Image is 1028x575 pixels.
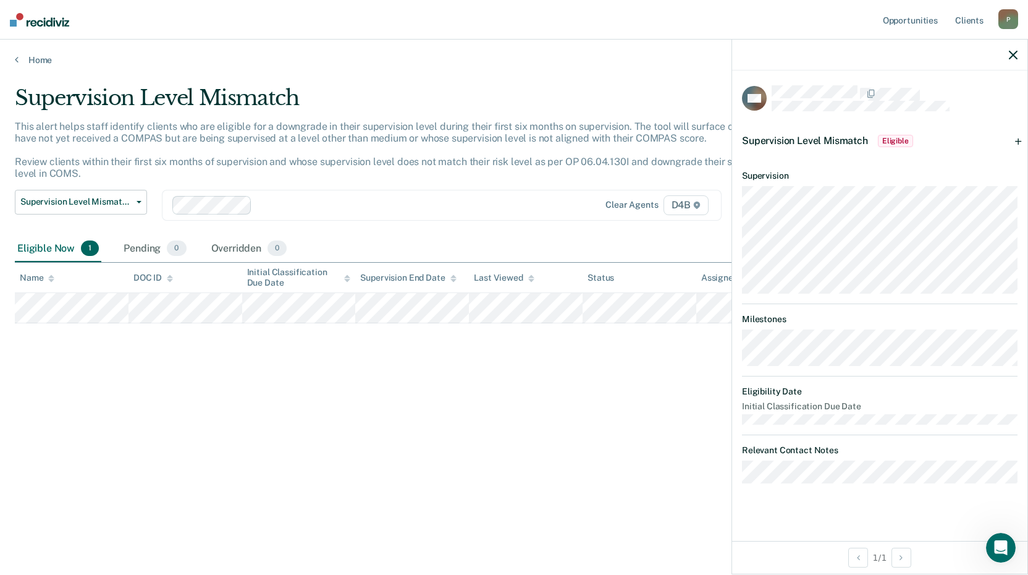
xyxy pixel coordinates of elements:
[121,236,188,263] div: Pending
[10,13,69,27] img: Recidiviz
[701,273,759,283] div: Assigned to
[605,200,658,210] div: Clear agents
[474,273,534,283] div: Last Viewed
[742,135,868,147] span: Supervision Level Mismatch
[167,241,186,257] span: 0
[133,273,173,283] div: DOC ID
[891,548,911,568] button: Next Opportunity
[742,401,1017,412] dt: Initial Classification Due Date
[732,541,1027,574] div: 1 / 1
[15,85,786,121] div: Supervision Level Mismatch
[81,241,99,257] span: 1
[742,171,1017,181] dt: Supervision
[268,241,287,257] span: 0
[15,121,778,180] p: This alert helps staff identify clients who are eligible for a downgrade in their supervision lev...
[360,273,456,283] div: Supervision End Date
[732,121,1027,161] div: Supervision Level MismatchEligible
[848,548,868,568] button: Previous Opportunity
[742,314,1017,325] dt: Milestones
[247,267,351,288] div: Initial Classification Due Date
[742,445,1017,456] dt: Relevant Contact Notes
[664,195,709,215] span: D4B
[20,273,54,283] div: Name
[742,386,1017,397] dt: Eligibility Date
[998,9,1018,29] div: P
[15,236,101,263] div: Eligible Now
[986,533,1016,563] iframe: Intercom live chat
[15,54,1013,66] a: Home
[588,273,614,283] div: Status
[878,135,913,147] span: Eligible
[20,197,132,207] span: Supervision Level Mismatch
[209,236,290,263] div: Overridden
